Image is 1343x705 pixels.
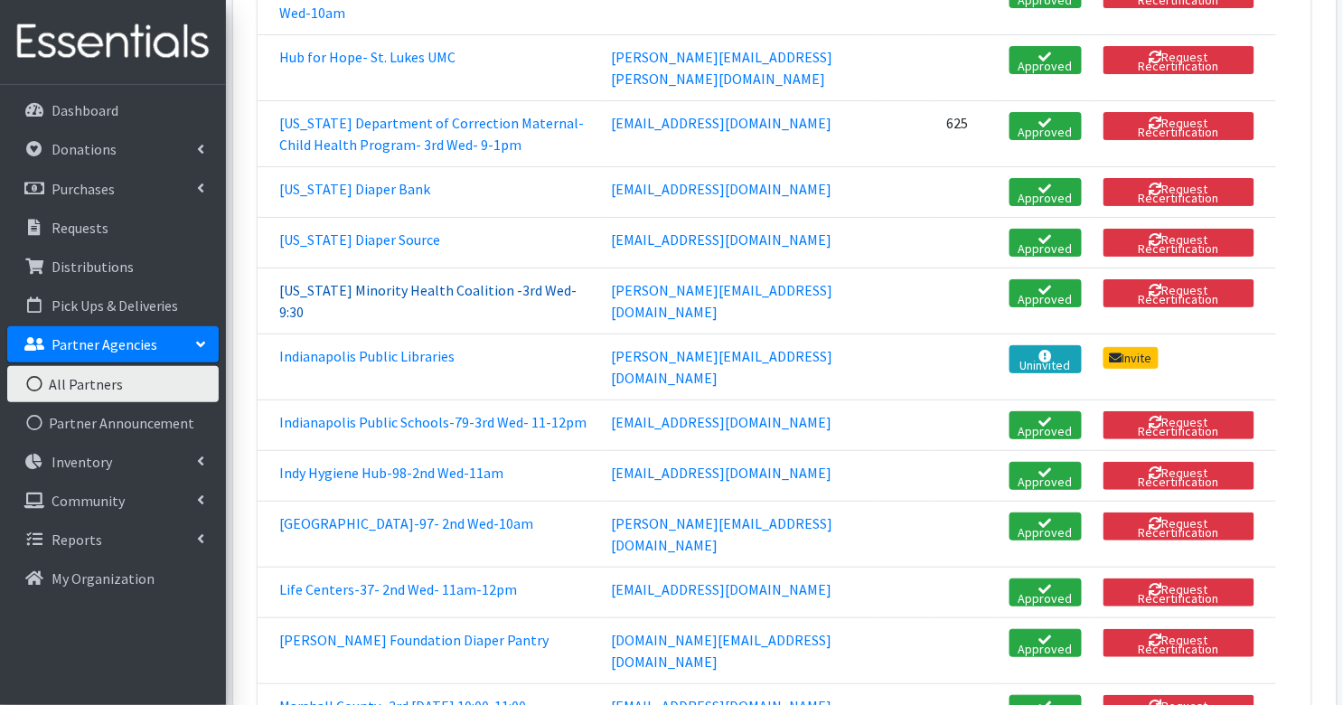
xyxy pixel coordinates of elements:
[612,580,832,598] a: [EMAIL_ADDRESS][DOMAIN_NAME]
[7,249,219,285] a: Distributions
[612,48,833,88] a: [PERSON_NAME][EMAIL_ADDRESS][PERSON_NAME][DOMAIN_NAME]
[612,464,832,482] a: [EMAIL_ADDRESS][DOMAIN_NAME]
[612,230,832,249] a: [EMAIL_ADDRESS][DOMAIN_NAME]
[1104,279,1254,307] button: Request Recertification
[7,131,219,167] a: Donations
[612,631,832,671] a: [DOMAIN_NAME][EMAIL_ADDRESS][DOMAIN_NAME]
[1104,578,1254,606] button: Request Recertification
[1010,578,1081,606] a: Approved
[612,347,833,387] a: [PERSON_NAME][EMAIL_ADDRESS][DOMAIN_NAME]
[1010,629,1081,657] a: Approved
[279,114,584,154] a: [US_STATE] Department of Correction Maternal-Child Health Program- 3rd Wed- 9-1pm
[279,514,533,532] a: [GEOGRAPHIC_DATA]-97- 2nd Wed-10am
[612,180,832,198] a: [EMAIL_ADDRESS][DOMAIN_NAME]
[7,560,219,597] a: My Organization
[52,296,179,315] p: Pick Ups & Deliveries
[1010,112,1081,140] a: Approved
[7,171,219,207] a: Purchases
[52,258,134,276] p: Distributions
[1104,629,1254,657] button: Request Recertification
[612,413,832,431] a: [EMAIL_ADDRESS][DOMAIN_NAME]
[7,405,219,441] a: Partner Announcement
[279,230,440,249] a: [US_STATE] Diaper Source
[1104,229,1254,257] button: Request Recertification
[279,347,455,365] a: Indianapolis Public Libraries
[7,287,219,324] a: Pick Ups & Deliveries
[612,281,833,321] a: [PERSON_NAME][EMAIL_ADDRESS][DOMAIN_NAME]
[52,140,117,158] p: Donations
[52,569,155,587] p: My Organization
[279,464,503,482] a: Indy Hygiene Hub-98-2nd Wed-11am
[935,100,999,166] td: 625
[7,366,219,402] a: All Partners
[1010,279,1081,307] a: Approved
[52,492,125,510] p: Community
[1010,229,1081,257] a: Approved
[612,514,833,554] a: [PERSON_NAME][EMAIL_ADDRESS][DOMAIN_NAME]
[52,101,118,119] p: Dashboard
[1104,178,1254,206] button: Request Recertification
[279,281,577,321] a: [US_STATE] Minority Health Coalition -3rd Wed-9:30
[1104,512,1254,540] button: Request Recertification
[52,219,108,237] p: Requests
[279,580,517,598] a: Life Centers-37- 2nd Wed- 11am-12pm
[1010,46,1081,74] a: Approved
[7,210,219,246] a: Requests
[52,531,102,549] p: Reports
[52,335,157,353] p: Partner Agencies
[279,48,455,66] a: Hub for Hope- St. Lukes UMC
[7,12,219,72] img: HumanEssentials
[1104,112,1254,140] button: Request Recertification
[52,453,112,471] p: Inventory
[1010,345,1081,373] a: Uninvited
[279,413,587,431] a: Indianapolis Public Schools-79-3rd Wed- 11-12pm
[1010,512,1081,540] a: Approved
[279,631,549,649] a: [PERSON_NAME] Foundation Diaper Pantry
[7,522,219,558] a: Reports
[612,114,832,132] a: [EMAIL_ADDRESS][DOMAIN_NAME]
[1104,46,1254,74] button: Request Recertification
[1104,462,1254,490] button: Request Recertification
[7,444,219,480] a: Inventory
[7,483,219,519] a: Community
[1010,411,1081,439] a: Approved
[279,180,430,198] a: [US_STATE] Diaper Bank
[1010,462,1081,490] a: Approved
[7,92,219,128] a: Dashboard
[1104,347,1160,369] a: Invite
[52,180,115,198] p: Purchases
[1104,411,1254,439] button: Request Recertification
[7,326,219,362] a: Partner Agencies
[1010,178,1081,206] a: Approved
